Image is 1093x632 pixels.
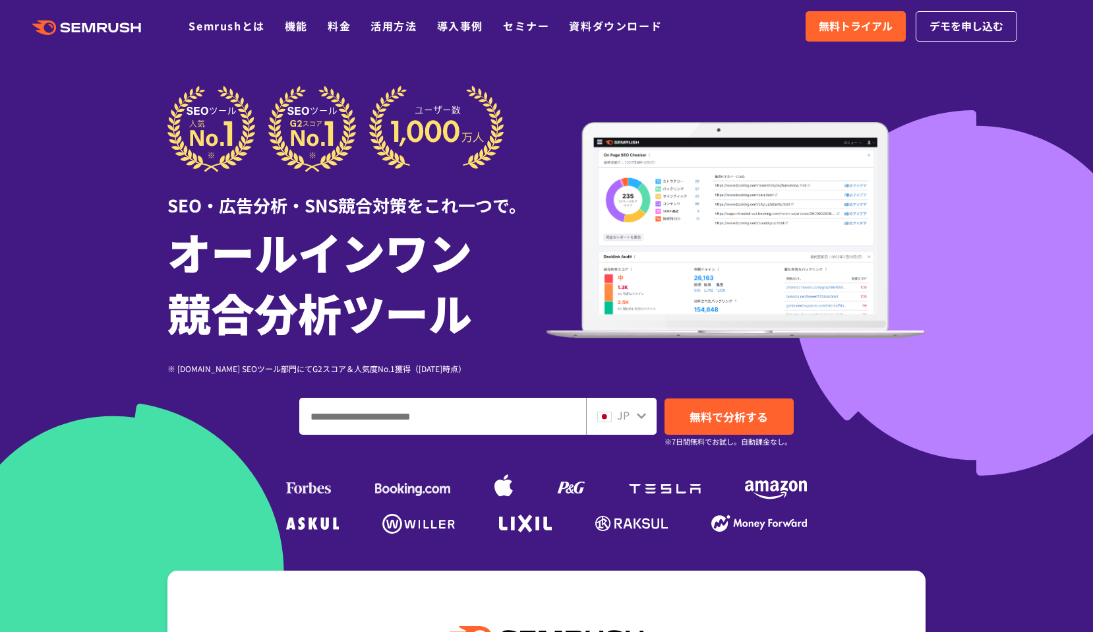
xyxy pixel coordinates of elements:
a: Semrushとは [189,18,264,34]
a: 活用方法 [370,18,417,34]
a: 料金 [328,18,351,34]
a: 導入事例 [437,18,483,34]
input: ドメイン、キーワードまたはURLを入力してください [300,398,585,434]
span: 無料トライアル [819,18,893,35]
span: 無料で分析する [690,408,768,425]
a: 機能 [285,18,308,34]
h1: オールインワン 競合分析ツール [167,221,546,342]
a: 無料で分析する [665,398,794,435]
div: ※ [DOMAIN_NAME] SEOツール部門にてG2スコア＆人気度No.1獲得（[DATE]時点） [167,362,546,375]
span: JP [617,407,630,423]
span: デモを申し込む [930,18,1003,35]
div: SEO・広告分析・SNS競合対策をこれ一つで。 [167,172,546,218]
a: セミナー [503,18,549,34]
a: 無料トライアル [806,11,906,42]
small: ※7日間無料でお試し。自動課金なし。 [665,435,792,448]
a: デモを申し込む [916,11,1017,42]
a: 資料ダウンロード [569,18,662,34]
